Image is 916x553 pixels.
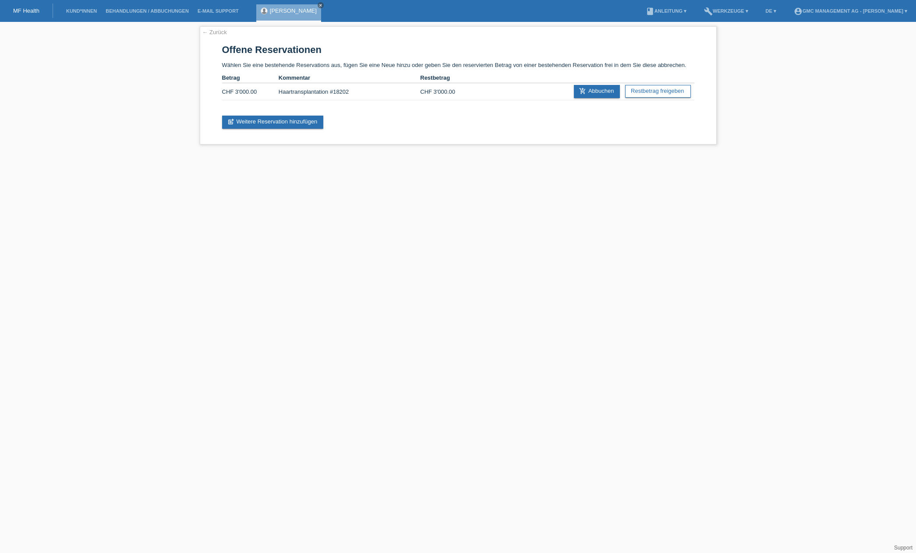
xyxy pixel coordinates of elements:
a: [PERSON_NAME] [270,7,317,14]
a: E-Mail Support [193,8,243,14]
i: book [646,7,654,16]
h1: Offene Reservationen [222,44,694,55]
td: CHF 3'000.00 [420,83,477,100]
a: Restbetrag freigeben [625,85,690,98]
a: DE ▾ [761,8,781,14]
i: account_circle [794,7,803,16]
a: close [318,2,324,8]
a: Support [894,545,912,551]
td: Haartransplantation #18202 [279,83,420,100]
i: post_add [227,118,234,125]
th: Betrag [222,73,279,83]
i: build [704,7,713,16]
a: post_addWeitere Reservation hinzufügen [222,116,324,129]
div: Wählen Sie eine bestehende Reservations aus, fügen Sie eine Neue hinzu oder geben Sie den reservi... [200,26,717,144]
th: Kommentar [279,73,420,83]
i: close [318,3,323,7]
a: account_circleGMC Management AG - [PERSON_NAME] ▾ [789,8,912,14]
a: MF Health [13,7,39,14]
td: CHF 3'000.00 [222,83,279,100]
th: Restbetrag [420,73,477,83]
i: add_shopping_cart [579,88,586,95]
a: Behandlungen / Abbuchungen [101,8,193,14]
a: add_shopping_cartAbbuchen [574,85,620,98]
a: buildWerkzeuge ▾ [700,8,753,14]
a: bookAnleitung ▾ [641,8,691,14]
a: Kund*innen [62,8,101,14]
a: ← Zurück [202,29,227,35]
